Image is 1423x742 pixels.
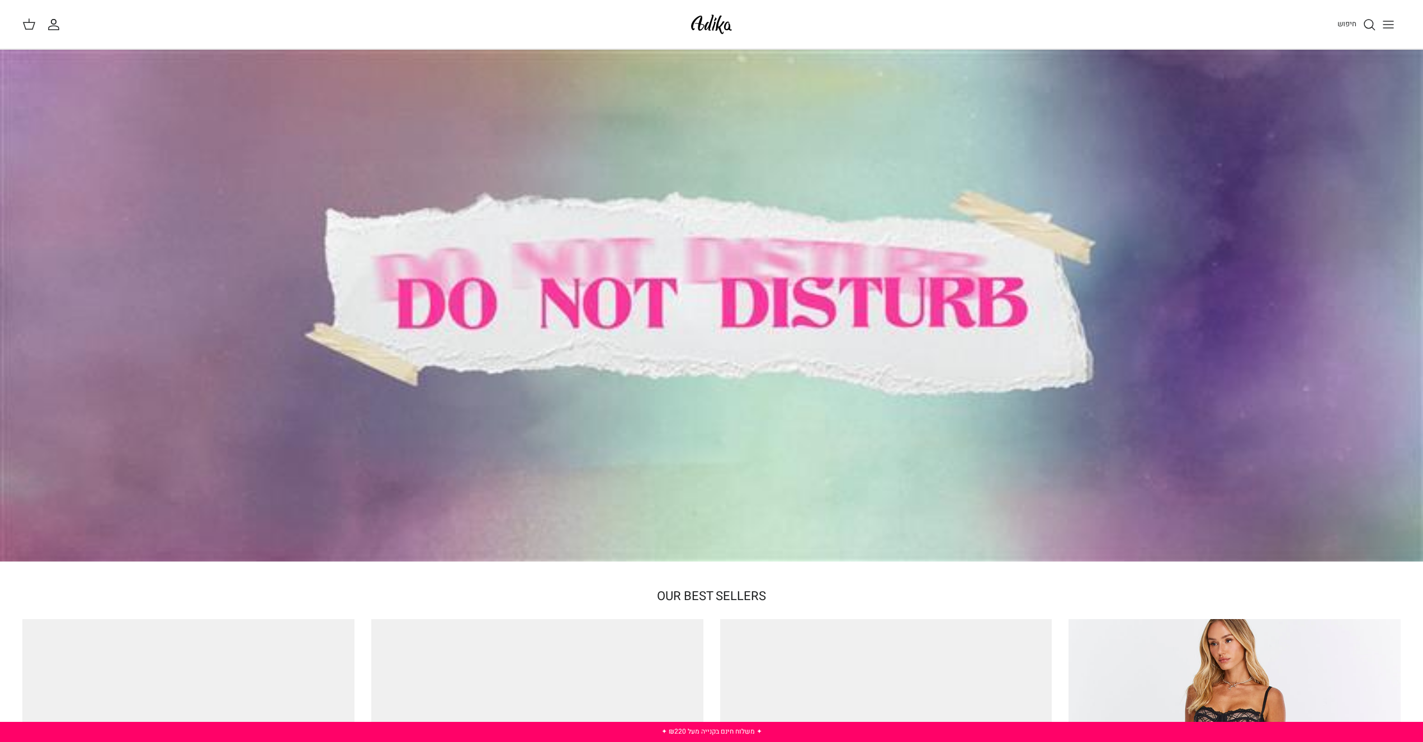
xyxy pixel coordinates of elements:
[1337,18,1356,29] span: חיפוש
[688,11,735,37] img: Adika IL
[1337,18,1376,31] a: חיפוש
[661,726,762,736] a: ✦ משלוח חינם בקנייה מעל ₪220 ✦
[1376,12,1401,37] button: Toggle menu
[47,18,65,31] a: החשבון שלי
[657,587,766,605] a: OUR BEST SELLERS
